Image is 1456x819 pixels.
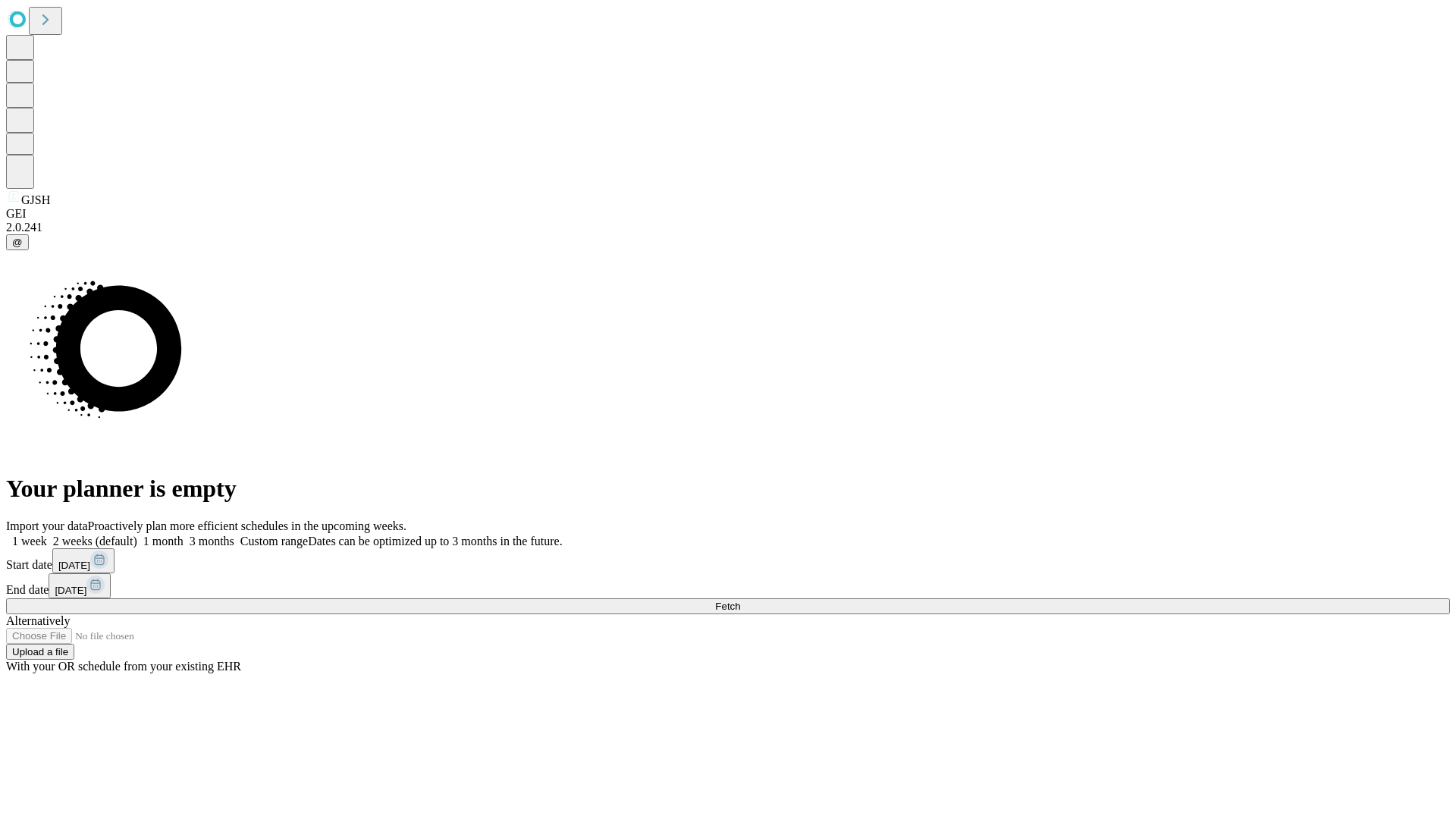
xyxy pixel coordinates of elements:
span: Fetch [715,601,740,612]
span: GJSH [21,193,50,206]
div: Start date [6,548,1450,573]
div: 2.0.241 [6,221,1450,234]
span: Alternatively [6,614,70,627]
div: End date [6,573,1450,598]
span: [DATE] [55,585,86,596]
button: Upload a file [6,644,74,660]
span: Import your data [6,519,88,532]
span: [DATE] [58,560,90,571]
button: Fetch [6,598,1450,614]
button: [DATE] [49,573,111,598]
span: 3 months [190,535,234,548]
span: 1 week [12,535,47,548]
div: GEI [6,207,1450,221]
span: With your OR schedule from your existing EHR [6,660,241,673]
span: Custom range [240,535,308,548]
h1: Your planner is empty [6,475,1450,503]
span: 2 weeks (default) [53,535,137,548]
button: [DATE] [52,548,115,573]
span: 1 month [143,535,184,548]
span: Dates can be optimized up to 3 months in the future. [308,535,562,548]
span: Proactively plan more efficient schedules in the upcoming weeks. [88,519,406,532]
button: @ [6,234,29,250]
span: @ [12,237,23,248]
